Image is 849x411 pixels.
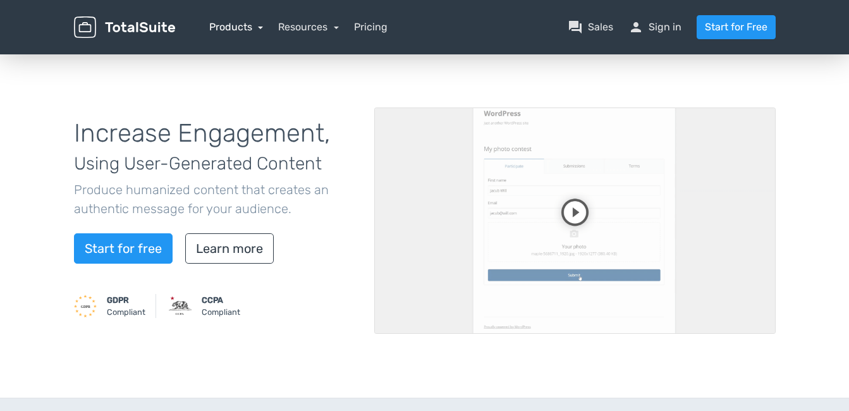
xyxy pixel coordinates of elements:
span: question_answer [568,20,583,35]
h1: Increase Engagement, [74,120,355,175]
img: TotalSuite for WordPress [74,16,175,39]
img: GDPR [74,295,97,317]
a: question_answerSales [568,20,613,35]
a: Start for free [74,233,173,264]
a: Resources [278,21,339,33]
a: personSign in [628,20,681,35]
span: Using User-Generated Content [74,153,322,174]
a: Learn more [185,233,274,264]
img: CCPA [169,295,192,317]
small: Compliant [202,294,240,318]
span: person [628,20,644,35]
a: Pricing [354,20,388,35]
small: Compliant [107,294,145,318]
strong: CCPA [202,295,223,305]
a: Products [209,21,264,33]
p: Produce humanized content that creates an authentic message for your audience. [74,180,355,218]
strong: GDPR [107,295,129,305]
a: Start for Free [697,15,776,39]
